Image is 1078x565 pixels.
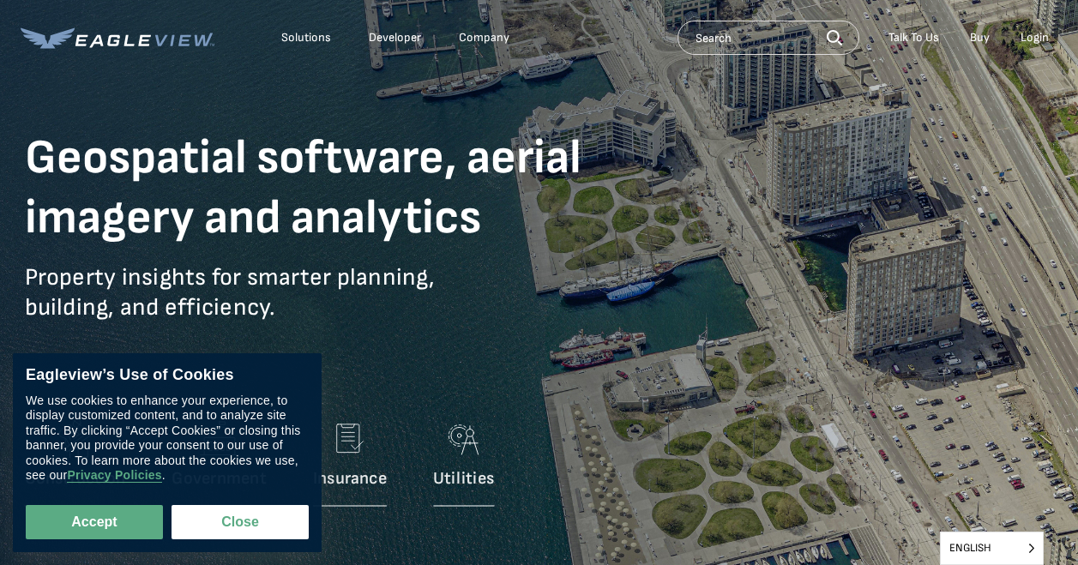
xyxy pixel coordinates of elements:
input: Search [678,21,859,55]
div: Eagleview’s Use of Cookies [26,366,309,385]
h1: Geospatial software, aerial imagery and analytics [25,129,642,249]
a: Utilities [433,412,494,515]
a: Insurance [313,412,387,515]
button: Close [172,505,309,539]
aside: Language selected: English [940,532,1044,565]
a: Privacy Policies [67,469,161,484]
a: Developer [369,30,421,45]
p: Utilities [433,468,494,490]
div: Solutions [281,30,331,45]
a: Buy [970,30,990,45]
p: Insurance [313,468,387,490]
div: We use cookies to enhance your experience, to display customized content, and to analyze site tra... [26,394,309,484]
div: Talk To Us [888,30,939,45]
div: Login [1021,30,1049,45]
div: Company [459,30,509,45]
button: Accept [26,505,163,539]
span: English [941,532,1043,564]
p: Property insights for smarter planning, building, and efficiency. [25,262,642,348]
